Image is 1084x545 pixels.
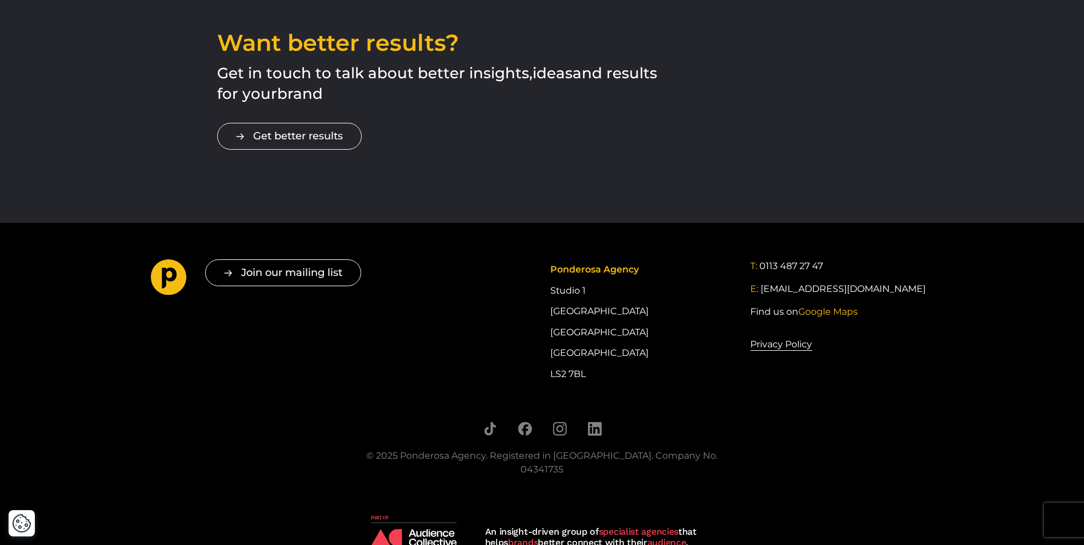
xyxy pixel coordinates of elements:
button: Cookie Settings [12,514,31,533]
span: and results for your [217,64,657,103]
div: © 2025 Ponderosa Agency. Registered in [GEOGRAPHIC_DATA]. Company No. 04341735 [351,449,734,476]
span: Ponderosa Agency [550,264,639,275]
img: Revisit consent button [12,514,31,533]
a: Follow us on LinkedIn [587,422,602,436]
a: Privacy Policy [750,337,812,352]
h2: Want better results? [217,31,667,54]
a: [EMAIL_ADDRESS][DOMAIN_NAME] [761,282,926,296]
span: brand [277,85,323,103]
span: idea [533,64,565,82]
div: Studio 1 [GEOGRAPHIC_DATA] [GEOGRAPHIC_DATA] [GEOGRAPHIC_DATA] LS2 7BL [550,259,733,384]
span: Google Maps [798,306,858,317]
span: Get in touch to talk about better insights, [217,64,533,82]
a: Get better results [217,123,362,150]
span: E: [750,283,758,294]
a: 0113 487 27 47 [759,259,823,273]
span: T: [750,261,757,271]
a: Follow us on Facebook [518,422,532,436]
a: Find us onGoogle Maps [750,305,858,319]
strong: specialist agencies [599,526,678,537]
a: Go to homepage [151,259,187,299]
a: Follow us on TikTok [483,422,497,436]
a: Follow us on Instagram [553,422,567,436]
button: Join our mailing list [205,259,361,286]
span: s [565,64,573,82]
